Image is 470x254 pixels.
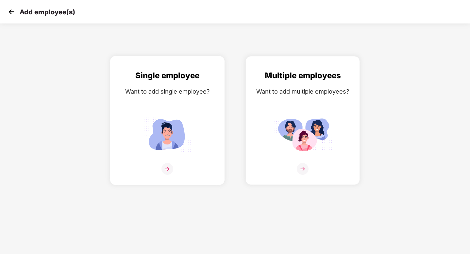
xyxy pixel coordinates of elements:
[273,114,332,155] img: svg+xml;base64,PHN2ZyB4bWxucz0iaHR0cDovL3d3dy53My5vcmcvMjAwMC9zdmciIGlkPSJNdWx0aXBsZV9lbXBsb3llZS...
[117,87,218,96] div: Want to add single employee?
[297,163,309,175] img: svg+xml;base64,PHN2ZyB4bWxucz0iaHR0cDovL3d3dy53My5vcmcvMjAwMC9zdmciIHdpZHRoPSIzNiIgaGVpZ2h0PSIzNi...
[117,69,218,82] div: Single employee
[252,69,353,82] div: Multiple employees
[20,8,75,16] p: Add employee(s)
[138,114,197,155] img: svg+xml;base64,PHN2ZyB4bWxucz0iaHR0cDovL3d3dy53My5vcmcvMjAwMC9zdmciIGlkPSJTaW5nbGVfZW1wbG95ZWUiIH...
[161,163,173,175] img: svg+xml;base64,PHN2ZyB4bWxucz0iaHR0cDovL3d3dy53My5vcmcvMjAwMC9zdmciIHdpZHRoPSIzNiIgaGVpZ2h0PSIzNi...
[252,87,353,96] div: Want to add multiple employees?
[7,7,16,17] img: svg+xml;base64,PHN2ZyB4bWxucz0iaHR0cDovL3d3dy53My5vcmcvMjAwMC9zdmciIHdpZHRoPSIzMCIgaGVpZ2h0PSIzMC...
